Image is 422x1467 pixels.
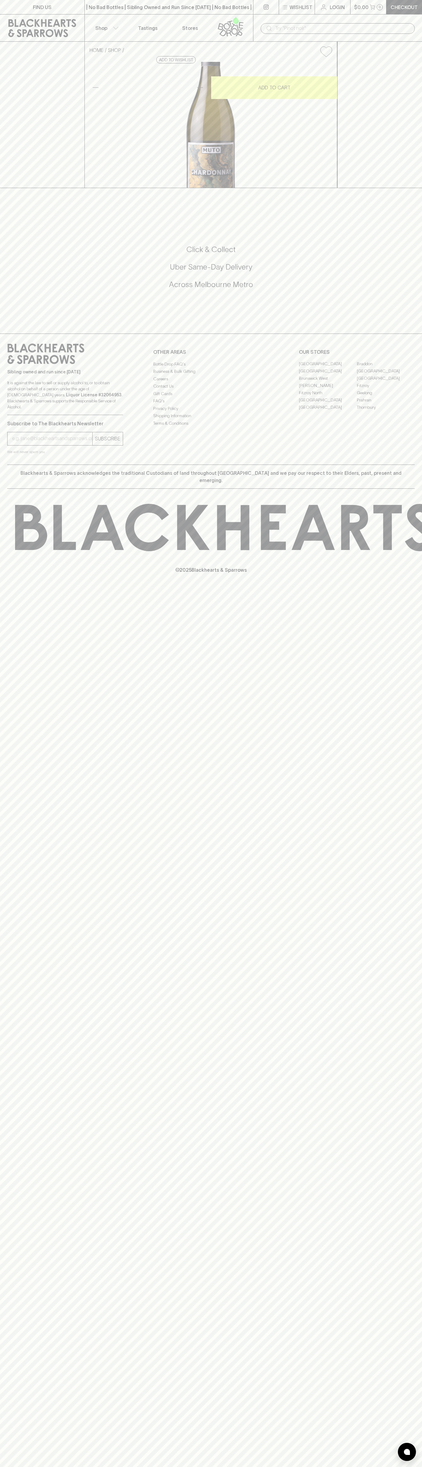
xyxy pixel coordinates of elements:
a: [GEOGRAPHIC_DATA] [299,368,357,375]
div: Call to action block [7,220,415,321]
a: Thornbury [357,404,415,411]
p: ADD TO CART [258,84,290,91]
p: Blackhearts & Sparrows acknowledges the traditional Custodians of land throughout [GEOGRAPHIC_DAT... [12,469,410,484]
a: [GEOGRAPHIC_DATA] [299,404,357,411]
a: Tastings [127,14,169,41]
p: FIND US [33,4,52,11]
a: Privacy Policy [153,405,269,412]
a: Stores [169,14,211,41]
p: $0.00 [354,4,369,11]
h5: Across Melbourne Metro [7,280,415,289]
a: Contact Us [153,383,269,390]
p: Checkout [391,4,418,11]
a: Brunswick West [299,375,357,382]
a: Terms & Conditions [153,420,269,427]
p: Shop [95,24,107,32]
a: Business & Bulk Gifting [153,368,269,375]
button: Add to wishlist [156,56,196,63]
p: We will never spam you [7,449,123,455]
a: HOME [90,47,103,53]
strong: Liquor License #32064953 [66,392,122,397]
a: FAQ's [153,398,269,405]
a: Careers [153,375,269,382]
a: [PERSON_NAME] [299,382,357,389]
p: Wishlist [290,4,313,11]
p: Sibling owned and run since [DATE] [7,369,123,375]
a: Fitzroy North [299,389,357,397]
a: SHOP [108,47,121,53]
button: ADD TO CART [211,76,337,99]
p: SUBSCRIBE [95,435,120,442]
a: Geelong [357,389,415,397]
button: Shop [85,14,127,41]
h5: Uber Same-Day Delivery [7,262,415,272]
a: Bottle Drop FAQ's [153,360,269,368]
p: 0 [379,5,381,9]
p: Tastings [138,24,157,32]
a: Prahran [357,397,415,404]
p: OUR STORES [299,348,415,356]
a: [GEOGRAPHIC_DATA] [299,397,357,404]
p: OTHER AREAS [153,348,269,356]
a: [GEOGRAPHIC_DATA] [299,360,357,368]
a: Shipping Information [153,412,269,420]
a: Fitzroy [357,382,415,389]
h5: Click & Collect [7,245,415,254]
p: Subscribe to The Blackhearts Newsletter [7,420,123,427]
input: e.g. jane@blackheartsandsparrows.com.au [12,434,92,443]
a: [GEOGRAPHIC_DATA] [357,375,415,382]
a: Braddon [357,360,415,368]
button: SUBSCRIBE [93,432,123,445]
input: Try "Pinot noir" [275,24,410,33]
a: [GEOGRAPHIC_DATA] [357,368,415,375]
img: bubble-icon [404,1449,410,1455]
button: Add to wishlist [318,44,335,59]
a: Gift Cards [153,390,269,397]
img: 40939.png [85,62,337,188]
p: Login [330,4,345,11]
p: Stores [182,24,198,32]
p: It is against the law to sell or supply alcohol to, or to obtain alcohol on behalf of a person un... [7,380,123,410]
